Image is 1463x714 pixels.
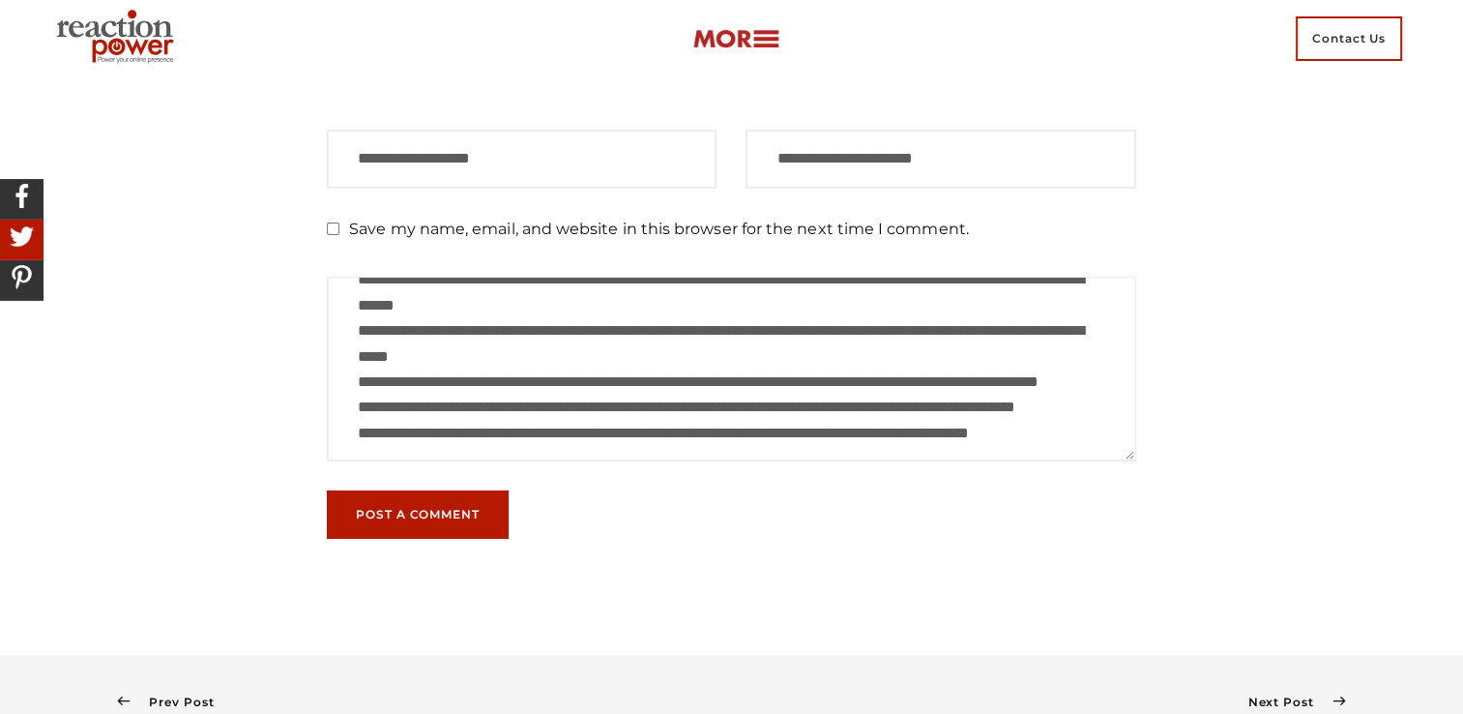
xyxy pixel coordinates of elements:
[5,179,39,213] img: Share On Facebook
[5,260,39,294] img: Share On Pinterest
[48,4,189,74] img: Executive Branding | Personal Branding Agency
[5,220,39,253] img: Share On Twitter
[327,491,509,539] button: Post a Comment
[356,509,480,521] span: Post a Comment
[1247,695,1332,709] span: Next Post
[1247,695,1345,709] a: Next Post
[1296,16,1402,61] span: Contact Us
[118,695,215,709] a: Prev Post
[130,695,214,709] span: Prev Post
[692,28,779,50] img: more-btn.png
